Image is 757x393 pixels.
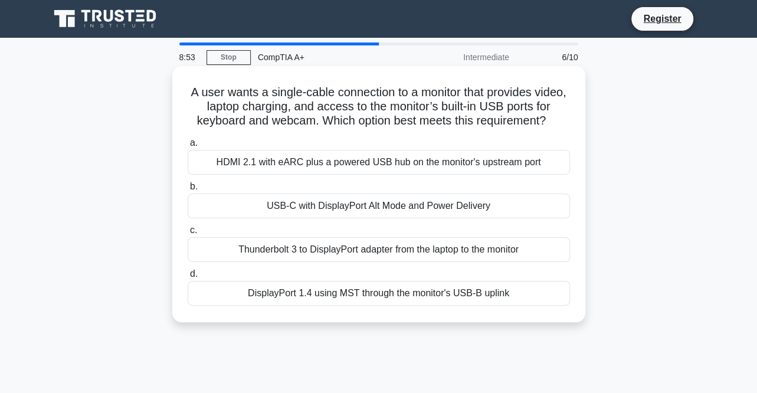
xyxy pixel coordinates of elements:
[188,194,570,218] div: USB-C with DisplayPort Alt Mode and Power Delivery
[516,45,585,69] div: 6/10
[188,281,570,306] div: DisplayPort 1.4 using MST through the monitor's USB-B uplink
[188,150,570,175] div: HDMI 2.1 with eARC plus a powered USB hub on the monitor's upstream port
[188,237,570,262] div: Thunderbolt 3 to DisplayPort adapter from the laptop to the monitor
[636,11,688,26] a: Register
[186,85,571,129] h5: A user wants a single-cable connection to a monitor that provides video, laptop charging, and acc...
[207,50,251,65] a: Stop
[190,137,198,148] span: a.
[172,45,207,69] div: 8:53
[190,181,198,191] span: b.
[413,45,516,69] div: Intermediate
[190,225,197,235] span: c.
[251,45,413,69] div: CompTIA A+
[190,268,198,279] span: d.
